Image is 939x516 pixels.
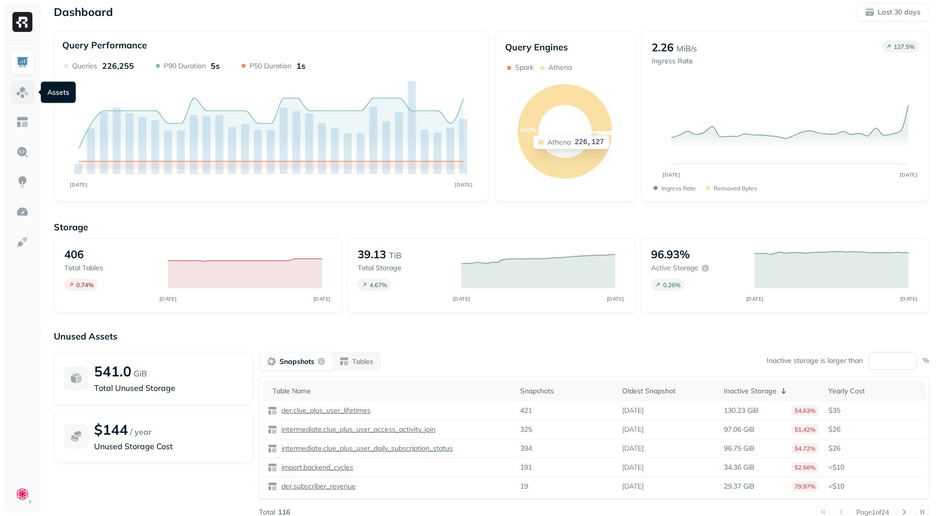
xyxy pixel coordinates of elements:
[792,405,818,416] p: 54.63%
[676,42,697,54] p: MiB/s
[268,444,277,454] img: table
[622,406,644,415] p: [DATE]
[268,425,277,435] img: table
[767,356,863,365] p: Inactive storage is larger than
[792,462,818,473] p: 52.56%
[16,56,29,69] img: Dashboard
[452,296,470,302] tspan: [DATE]
[724,444,755,453] p: 96.75 GiB
[54,5,113,19] p: Dashboard
[389,249,402,261] p: TiB
[130,426,151,438] p: / year
[724,406,759,415] p: 130.23 GiB
[515,63,534,72] p: Spark
[358,263,451,273] p: Total storage
[64,263,158,273] p: Total tables
[370,281,387,289] p: 4.67 %
[41,82,76,103] div: Assets
[16,235,29,248] img: Integrations
[279,357,314,366] p: Snapshots
[724,482,755,491] p: 29.37 GiB
[606,296,624,302] tspan: [DATE]
[16,86,29,99] img: Assets
[277,463,353,472] a: import.backend_cycles
[597,129,606,137] text: 0%
[663,172,680,177] tspan: [DATE]
[279,463,353,472] p: import.backend_cycles
[651,263,698,273] p: Active storage
[358,247,386,261] p: 39.13
[746,296,763,302] tspan: [DATE]
[714,184,757,192] p: Removed bytes
[792,443,818,454] p: 54.72%
[878,7,921,17] p: Last 30 days
[272,386,510,396] div: Table Name
[94,382,243,394] p: Total Unused Storage
[520,463,532,472] p: 191
[662,184,696,192] p: Ingress Rate
[622,444,644,453] p: [DATE]
[455,181,472,187] tspan: [DATE]
[724,425,755,434] p: 97.06 GiB
[622,463,644,472] p: [DATE]
[894,43,915,50] p: 127.5 %
[277,425,435,434] a: intermediate.clue_plus_user_access_activity_join
[900,172,918,177] tspan: [DATE]
[622,386,714,396] div: Oldest Snapshot
[277,444,453,453] a: intermediate.clue_plus_user_daily_subscription_status
[622,425,644,434] p: [DATE]
[134,367,147,379] p: GiB
[54,221,929,233] p: Storage
[16,146,29,159] img: Query Explorer
[279,482,356,491] p: der.subscriber_revenue
[520,386,612,396] div: Snapshots
[279,406,371,415] p: der.clue_plus_user_lifetimes
[622,482,644,491] p: [DATE]
[520,425,532,434] p: 325
[828,444,921,453] p: $26
[102,61,134,71] p: 226,255
[279,425,435,434] p: intermediate.clue_plus_user_access_activity_join
[900,296,917,302] tspan: [DATE]
[828,406,921,415] p: $35
[724,463,755,472] p: 34.36 GiB
[268,482,277,492] img: table
[211,61,220,71] p: 5s
[15,487,29,501] img: Clue
[16,116,29,129] img: Asset Explorer
[828,463,921,472] p: <$10
[652,56,697,66] p: Ingress Rate
[94,421,128,438] p: $144
[164,61,206,71] p: P90 Duration
[296,61,305,71] p: 1s
[856,3,929,21] button: Last 30 days
[54,331,929,342] p: Unused Assets
[792,481,818,492] p: 79.97%
[64,247,84,261] p: 406
[313,296,330,302] tspan: [DATE]
[828,425,921,434] p: $26
[724,386,777,396] p: Inactive Storage
[250,61,291,71] p: P50 Duration
[94,440,243,452] p: Unused Storage Cost
[72,61,97,71] p: Queries
[94,362,132,380] p: 541.0
[828,386,921,396] div: Yearly Cost
[792,424,818,435] p: 51.42%
[548,63,572,72] p: Athena
[352,357,373,366] p: Tables
[651,247,690,261] p: 96.93%
[268,463,277,473] img: table
[16,205,29,218] img: Optimization
[505,41,625,53] p: Query Engines
[76,281,94,289] p: 0.74 %
[279,444,453,453] p: intermediate.clue_plus_user_daily_subscription_status
[62,39,147,51] p: Query Performance
[268,406,277,416] img: table
[12,12,32,32] img: Ryft
[663,281,680,289] p: 0.26 %
[828,482,921,491] p: <$10
[16,175,29,188] img: Insights
[70,181,87,187] tspan: [DATE]
[277,482,356,491] a: der.subscriber_revenue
